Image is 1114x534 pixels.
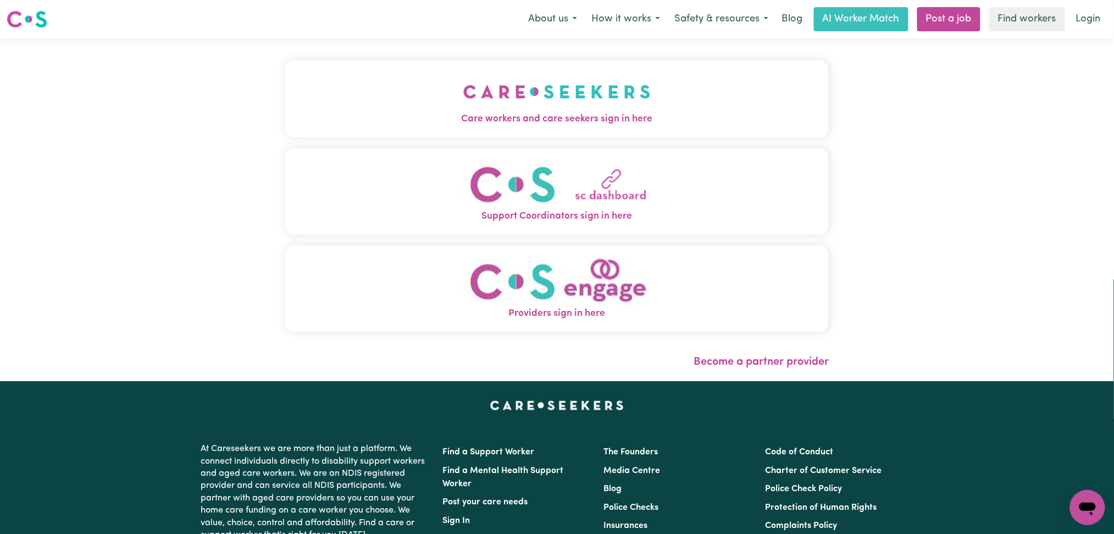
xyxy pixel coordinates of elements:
span: Providers sign in here [285,307,829,321]
a: Charter of Customer Service [765,466,882,475]
button: Safety & resources [667,8,775,31]
a: Code of Conduct [765,448,833,457]
span: Support Coordinators sign in here [285,209,829,224]
a: Post a job [917,7,980,31]
a: Careseekers logo [7,7,47,32]
img: Careseekers logo [7,9,47,29]
a: Police Checks [604,503,659,512]
button: About us [521,8,584,31]
button: Support Coordinators sign in here [285,148,829,235]
a: Sign In [443,516,470,525]
button: Care workers and care seekers sign in here [285,60,829,137]
a: Insurances [604,521,648,530]
iframe: Button to launch messaging window [1070,490,1105,525]
a: Protection of Human Rights [765,503,877,512]
a: Post your care needs [443,498,528,507]
button: Providers sign in here [285,246,829,332]
a: Blog [775,7,810,31]
a: Login [1069,7,1107,31]
a: Find workers [989,7,1065,31]
a: Find a Mental Health Support Worker [443,466,564,488]
a: Careseekers home page [490,401,624,410]
a: The Founders [604,448,658,457]
a: Complaints Policy [765,521,837,530]
a: Police Check Policy [765,485,842,493]
a: AI Worker Match [814,7,908,31]
a: Media Centre [604,466,661,475]
a: Blog [604,485,622,493]
button: How it works [584,8,667,31]
a: Find a Support Worker [443,448,535,457]
span: Care workers and care seekers sign in here [285,112,829,126]
a: Become a partner provider [694,357,829,368]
